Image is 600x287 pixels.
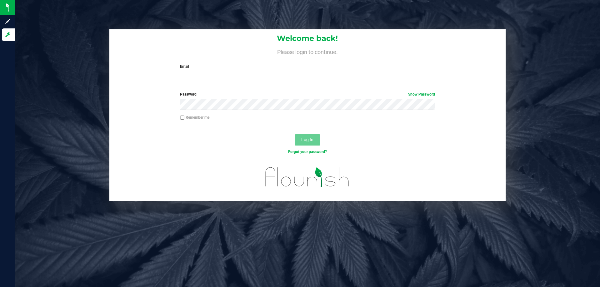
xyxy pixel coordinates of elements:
[180,92,197,96] span: Password
[408,92,435,96] a: Show Password
[180,115,209,120] label: Remember me
[5,18,11,24] inline-svg: Sign up
[5,32,11,38] inline-svg: Log in
[288,150,327,154] a: Forgot your password?
[109,34,506,42] h1: Welcome back!
[180,64,435,69] label: Email
[301,137,313,142] span: Log In
[109,47,506,55] h4: Please login to continue.
[295,134,320,146] button: Log In
[180,116,184,120] input: Remember me
[258,161,357,193] img: flourish_logo.svg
